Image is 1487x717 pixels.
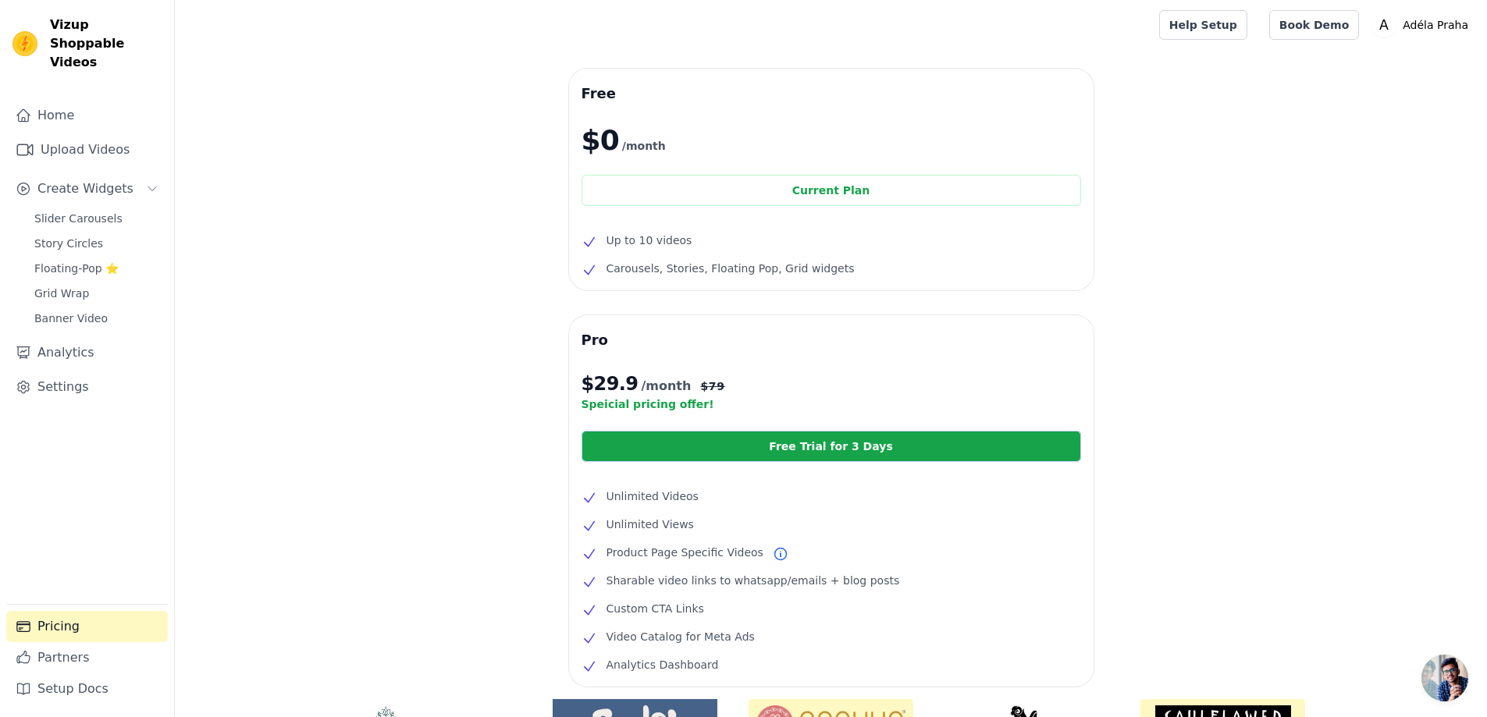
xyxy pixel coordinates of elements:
a: Pricing [6,611,168,642]
a: Story Circles [25,232,168,254]
a: Book Demo [1269,10,1359,40]
span: Unlimited Videos [607,487,699,506]
span: $ 29.9 [582,371,639,396]
span: Sharable video links to whatsapp/emails + blog posts [607,571,900,590]
span: $0 [582,125,619,156]
li: Custom CTA Links [582,599,1081,618]
span: Analytics Dashboard [607,655,719,674]
img: Vizup [12,31,37,56]
a: Free Trial for 3 Days [582,431,1081,462]
h3: Pro [582,328,1081,353]
a: Settings [6,371,168,403]
span: /month [641,377,691,396]
span: Floating-Pop ⭐ [34,261,119,276]
span: Slider Carousels [34,211,123,226]
div: Conversa aberta [1421,655,1468,701]
a: Analytics [6,337,168,368]
span: Create Widgets [37,179,133,198]
a: Upload Videos [6,134,168,165]
a: Floating-Pop ⭐ [25,257,168,279]
span: Story Circles [34,236,103,251]
a: Grid Wrap [25,282,168,304]
p: Adéla Praha [1396,11,1475,39]
a: Partners [6,642,168,673]
span: Vizup Shoppable Videos [50,16,162,72]
span: Grid Wrap [34,286,89,301]
span: Carousels, Stories, Floating Pop, Grid widgets [607,259,855,278]
span: Up to 10 videos [607,231,692,250]
span: /month [622,137,666,155]
text: A [1379,17,1389,33]
button: A Adéla Praha [1371,11,1475,39]
span: Banner Video [34,311,108,326]
h3: Free [582,81,1081,106]
span: $ 79 [700,378,724,394]
a: Banner Video [25,307,168,329]
a: Help Setup [1159,10,1247,40]
li: Video Catalog for Meta Ads [582,627,1081,646]
span: Product Page Specific Videos [607,543,763,562]
p: Speicial pricing offer! [582,396,1081,412]
div: Current Plan [582,175,1081,206]
a: Slider Carousels [25,208,168,229]
span: Unlimited Views [607,515,694,534]
a: Home [6,100,168,131]
a: Setup Docs [6,673,168,705]
button: Create Widgets [6,173,168,204]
